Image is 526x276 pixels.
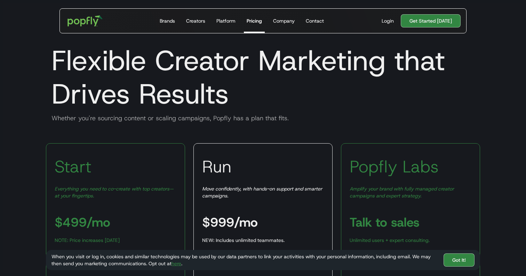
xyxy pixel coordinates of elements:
a: Got It! [444,253,475,267]
a: Creators [183,9,208,33]
a: Brands [157,9,178,33]
h3: $499/mo [55,216,110,228]
div: Whether you're sourcing content or scaling campaigns, Popfly has a plan that fits. [46,114,480,122]
div: NEW: Includes unlimited teammates. [202,237,285,244]
a: home [63,10,107,31]
div: Unlimited users + expert consulting. [350,237,430,244]
div: Company [273,17,295,24]
div: Pricing [247,17,262,24]
h3: Run [202,156,231,177]
h1: Flexible Creator Marketing that Drives Results [46,44,480,111]
div: Login [382,17,394,24]
div: NOTE: Price increases [DATE] [55,237,120,244]
div: Platform [216,17,236,24]
a: Platform [214,9,238,33]
h3: Talk to sales [350,216,420,228]
em: Everything you need to co-create with top creators—at your fingertips. [55,186,174,199]
a: Pricing [244,9,265,33]
h3: Popfly Labs [350,156,439,177]
h3: Start [55,156,91,177]
h3: $999/mo [202,216,258,228]
a: Company [270,9,297,33]
div: Contact [306,17,324,24]
div: When you visit or log in, cookies and similar technologies may be used by our data partners to li... [51,253,438,267]
div: Creators [186,17,205,24]
a: Get Started [DATE] [401,14,461,27]
em: Move confidently, with hands-on support and smarter campaigns. [202,186,322,199]
a: Login [379,17,397,24]
div: Brands [160,17,175,24]
em: Amplify your brand with fully managed creator campaigns and expert strategy. [350,186,454,199]
a: here [172,260,181,267]
a: Contact [303,9,327,33]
